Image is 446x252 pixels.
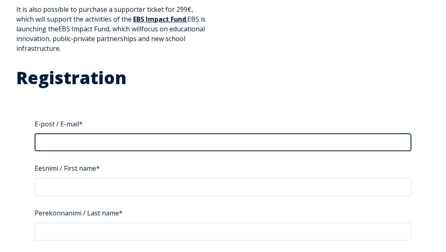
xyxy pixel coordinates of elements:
span: E-post / E-mail [35,117,79,131]
a: . [186,15,187,24]
p: It is also possible to purchase a supporter ticket for 299€, which will support the activities of... [16,4,209,53]
a: EBS Impact Fund [133,15,186,24]
a: EBS Impact Fund, which will [58,24,141,33]
h2: Registration [16,67,430,89]
span: Eesnimi / First name [35,161,96,175]
span: Perekonnanimi / Last name [35,206,119,220]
